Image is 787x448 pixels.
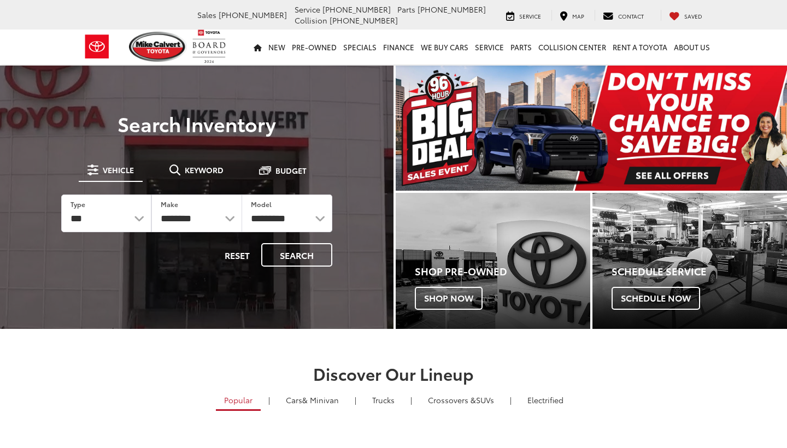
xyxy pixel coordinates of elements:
[71,199,85,209] label: Type
[215,243,259,267] button: Reset
[592,193,787,329] div: Toyota
[266,394,273,405] li: |
[261,243,332,267] button: Search
[612,266,787,277] h4: Schedule Service
[498,10,549,21] a: Service
[352,394,359,405] li: |
[302,394,339,405] span: & Minivan
[535,30,609,64] a: Collision Center
[295,4,320,15] span: Service
[340,30,380,64] a: Specials
[46,113,348,134] h3: Search Inventory
[592,193,787,329] a: Schedule Service Schedule Now
[219,9,287,20] span: [PHONE_NUMBER]
[330,15,398,26] span: [PHONE_NUMBER]
[396,66,787,191] section: Carousel section with vehicle pictures - may contain disclaimers.
[661,10,710,21] a: My Saved Vehicles
[161,199,178,209] label: Make
[396,193,590,329] div: Toyota
[380,30,418,64] a: Finance
[428,394,476,405] span: Crossovers &
[472,30,507,64] a: Service
[8,364,779,382] h2: Discover Our Lineup
[265,30,289,64] a: New
[415,287,483,310] span: Shop Now
[396,66,787,191] div: carousel slide number 1 of 1
[397,4,415,15] span: Parts
[684,12,702,20] span: Saved
[572,12,584,20] span: Map
[507,394,514,405] li: |
[671,30,713,64] a: About Us
[396,66,787,191] img: Big Deal Sales Event
[129,32,187,62] img: Mike Calvert Toyota
[251,199,272,209] label: Model
[418,4,486,15] span: [PHONE_NUMBER]
[197,9,216,20] span: Sales
[77,29,118,64] img: Toyota
[250,30,265,64] a: Home
[519,391,572,409] a: Electrified
[609,30,671,64] a: Rent a Toyota
[396,193,590,329] a: Shop Pre-Owned Shop Now
[185,166,224,174] span: Keyword
[415,266,590,277] h4: Shop Pre-Owned
[103,166,134,174] span: Vehicle
[278,391,347,409] a: Cars
[418,30,472,64] a: WE BUY CARS
[322,4,391,15] span: [PHONE_NUMBER]
[295,15,327,26] span: Collision
[507,30,535,64] a: Parts
[216,391,261,411] a: Popular
[519,12,541,20] span: Service
[289,30,340,64] a: Pre-Owned
[595,10,652,21] a: Contact
[612,287,700,310] span: Schedule Now
[275,167,307,174] span: Budget
[551,10,592,21] a: Map
[364,391,403,409] a: Trucks
[618,12,644,20] span: Contact
[408,394,415,405] li: |
[420,391,502,409] a: SUVs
